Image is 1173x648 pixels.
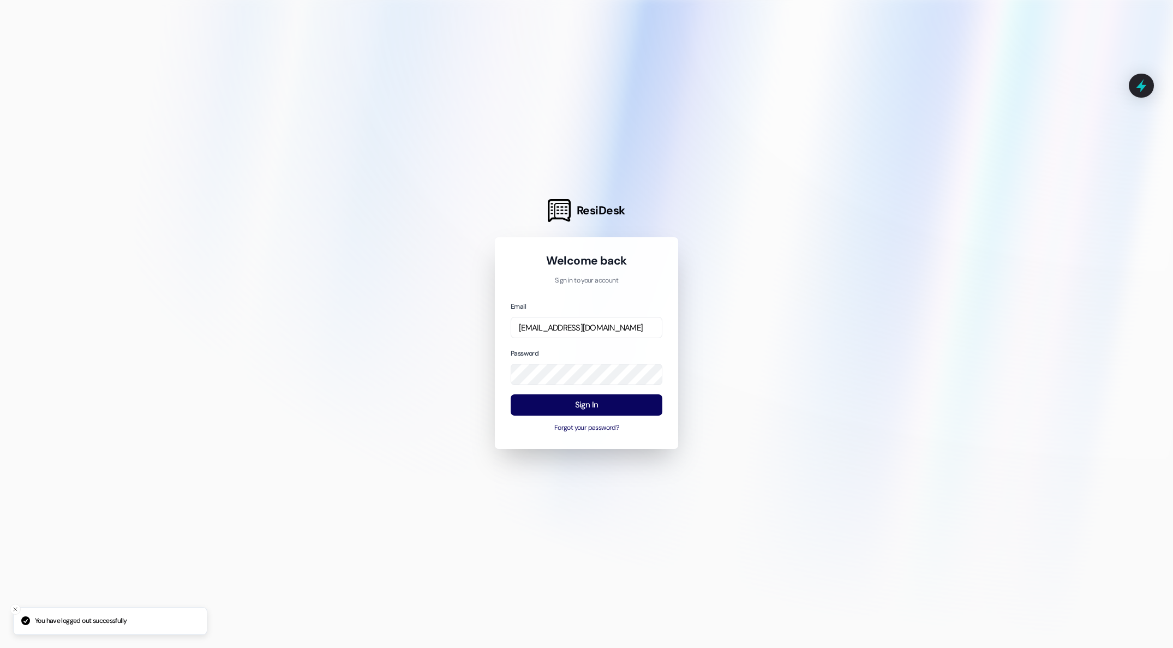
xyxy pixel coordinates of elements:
img: ResiDesk Logo [548,199,571,222]
p: You have logged out successfully [35,616,127,626]
span: ResiDesk [577,203,625,218]
label: Email [511,302,526,311]
button: Forgot your password? [511,423,662,433]
button: Sign In [511,394,662,416]
h1: Welcome back [511,253,662,268]
button: Close toast [10,604,21,615]
p: Sign in to your account [511,276,662,286]
label: Password [511,349,538,358]
input: name@example.com [511,317,662,338]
